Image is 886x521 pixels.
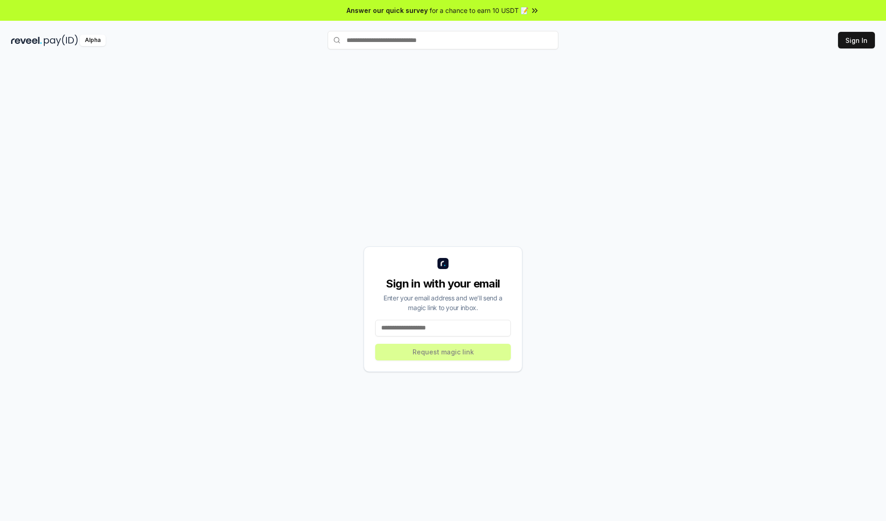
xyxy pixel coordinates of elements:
img: pay_id [44,35,78,46]
button: Sign In [838,32,875,48]
div: Alpha [80,35,106,46]
span: Answer our quick survey [347,6,428,15]
div: Sign in with your email [375,276,511,291]
div: Enter your email address and we’ll send a magic link to your inbox. [375,293,511,312]
img: reveel_dark [11,35,42,46]
img: logo_small [437,258,449,269]
span: for a chance to earn 10 USDT 📝 [430,6,528,15]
